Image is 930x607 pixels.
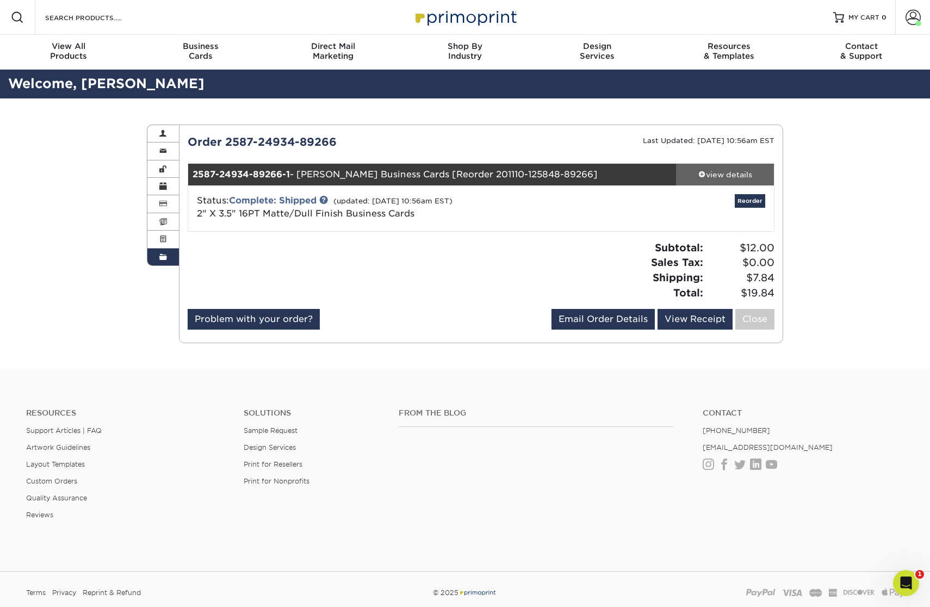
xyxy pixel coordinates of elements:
span: Contact [795,41,927,51]
div: Status: [189,194,579,220]
h4: Solutions [244,408,382,418]
span: Shop By [399,41,531,51]
a: Support Articles | FAQ [26,426,102,435]
span: $7.84 [706,270,774,286]
a: View AllProducts [3,35,135,70]
a: Print for Nonprofits [244,477,309,485]
small: (updated: [DATE] 10:56am EST) [333,197,452,205]
span: $12.00 [706,240,774,256]
div: © 2025 [316,585,614,601]
span: View All [3,41,135,51]
span: Resources [663,41,795,51]
input: SEARCH PRODUCTS..... [44,11,150,24]
a: view details [676,164,774,185]
span: MY CART [848,13,879,22]
h4: Resources [26,408,227,418]
a: [EMAIL_ADDRESS][DOMAIN_NAME] [703,443,833,451]
a: Close [735,309,774,330]
div: view details [676,169,774,180]
span: 1 [915,570,924,579]
div: Products [3,41,135,61]
div: Services [531,41,663,61]
div: - [PERSON_NAME] Business Cards [Reorder 201110-125848-89266] [188,164,677,185]
span: Design [531,41,663,51]
a: Layout Templates [26,460,85,468]
a: Reprint & Refund [83,585,141,601]
a: Custom Orders [26,477,77,485]
strong: Sales Tax: [651,256,703,268]
iframe: Intercom live chat [893,570,919,596]
strong: Total: [673,287,703,299]
a: Shop ByIndustry [399,35,531,70]
strong: 2587-24934-89266-1 [193,169,290,179]
div: & Templates [663,41,795,61]
a: Problem with your order? [188,309,320,330]
small: Last Updated: [DATE] 10:56am EST [643,137,774,145]
span: $0.00 [706,255,774,270]
a: Quality Assurance [26,494,87,502]
img: Primoprint [458,589,497,597]
a: Email Order Details [551,309,655,330]
a: Resources& Templates [663,35,795,70]
a: Complete: Shipped [229,195,317,206]
a: Reviews [26,511,53,519]
a: Sample Request [244,426,297,435]
a: Contact [703,408,904,418]
strong: Shipping: [653,271,703,283]
a: DesignServices [531,35,663,70]
a: Contact& Support [795,35,927,70]
a: Design Services [244,443,296,451]
img: Primoprint [411,5,519,29]
span: Business [135,41,267,51]
h4: From the Blog [399,408,673,418]
strong: Subtotal: [655,241,703,253]
div: & Support [795,41,927,61]
a: Direct MailMarketing [267,35,399,70]
div: Cards [135,41,267,61]
span: 0 [882,14,886,21]
span: $19.84 [706,286,774,301]
a: Print for Resellers [244,460,302,468]
a: [PHONE_NUMBER] [703,426,770,435]
div: Industry [399,41,531,61]
iframe: Google Customer Reviews [3,574,92,603]
a: BusinessCards [135,35,267,70]
a: View Receipt [658,309,733,330]
a: Artwork Guidelines [26,443,90,451]
div: Marketing [267,41,399,61]
span: 2" X 3.5" 16PT Matte/Dull Finish Business Cards [197,208,414,219]
a: Reorder [735,194,765,208]
div: Order 2587-24934-89266 [179,134,481,150]
span: Direct Mail [267,41,399,51]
